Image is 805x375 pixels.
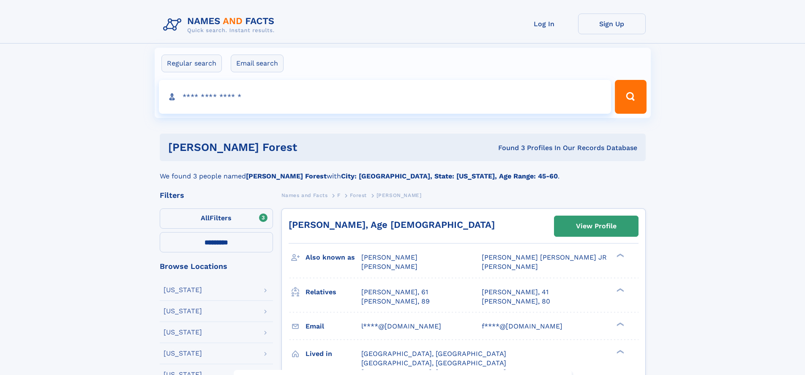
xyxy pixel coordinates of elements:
[161,55,222,72] label: Regular search
[231,55,284,72] label: Email search
[361,253,418,261] span: [PERSON_NAME]
[306,347,361,361] h3: Lived in
[201,214,210,222] span: All
[289,219,495,230] a: [PERSON_NAME], Age [DEMOGRAPHIC_DATA]
[306,285,361,299] h3: Relatives
[281,190,328,200] a: Names and Facts
[554,216,638,236] a: View Profile
[160,161,646,181] div: We found 3 people named with .
[350,192,367,198] span: Forest
[361,297,430,306] a: [PERSON_NAME], 89
[164,287,202,293] div: [US_STATE]
[482,287,548,297] a: [PERSON_NAME], 41
[160,192,273,199] div: Filters
[306,250,361,265] h3: Also known as
[306,319,361,334] h3: Email
[164,308,202,315] div: [US_STATE]
[160,208,273,229] label: Filters
[337,192,341,198] span: F
[614,321,625,327] div: ❯
[246,172,327,180] b: [PERSON_NAME] Forest
[350,190,367,200] a: Forest
[361,263,418,271] span: [PERSON_NAME]
[164,350,202,357] div: [US_STATE]
[578,14,646,34] a: Sign Up
[614,349,625,354] div: ❯
[482,297,550,306] a: [PERSON_NAME], 80
[341,172,558,180] b: City: [GEOGRAPHIC_DATA], State: [US_STATE], Age Range: 45-60
[482,253,607,261] span: [PERSON_NAME] [PERSON_NAME] JR
[160,263,273,270] div: Browse Locations
[614,253,625,258] div: ❯
[510,14,578,34] a: Log In
[377,192,422,198] span: [PERSON_NAME]
[398,143,637,153] div: Found 3 Profiles In Our Records Database
[615,80,646,114] button: Search Button
[482,263,538,271] span: [PERSON_NAME]
[168,142,398,153] h1: [PERSON_NAME] forest
[576,216,617,236] div: View Profile
[164,329,202,336] div: [US_STATE]
[159,80,611,114] input: search input
[361,287,428,297] a: [PERSON_NAME], 61
[614,287,625,293] div: ❯
[337,190,341,200] a: F
[160,14,281,36] img: Logo Names and Facts
[361,350,506,358] span: [GEOGRAPHIC_DATA], [GEOGRAPHIC_DATA]
[361,359,506,367] span: [GEOGRAPHIC_DATA], [GEOGRAPHIC_DATA]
